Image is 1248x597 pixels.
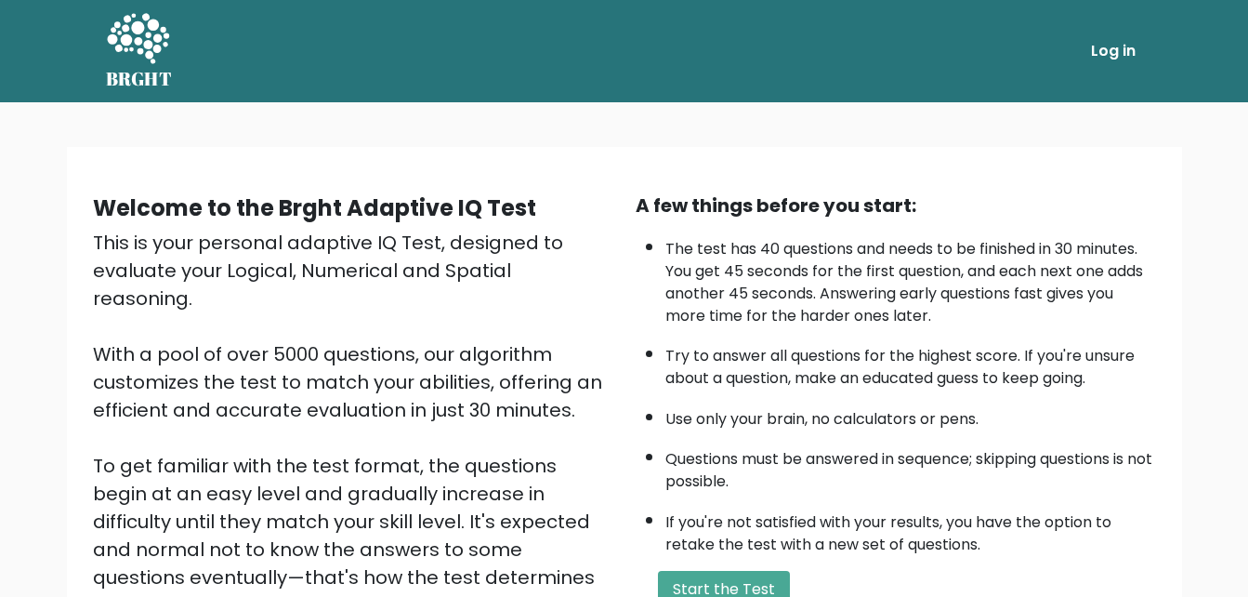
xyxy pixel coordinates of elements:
[636,192,1156,219] div: A few things before you start:
[106,68,173,90] h5: BRGHT
[665,439,1156,493] li: Questions must be answered in sequence; skipping questions is not possible.
[1084,33,1143,70] a: Log in
[93,192,536,223] b: Welcome to the Brght Adaptive IQ Test
[106,7,173,95] a: BRGHT
[665,502,1156,556] li: If you're not satisfied with your results, you have the option to retake the test with a new set ...
[665,399,1156,431] li: Use only your brain, no calculators or pens.
[665,336,1156,390] li: Try to answer all questions for the highest score. If you're unsure about a question, make an edu...
[665,229,1156,327] li: The test has 40 questions and needs to be finished in 30 minutes. You get 45 seconds for the firs...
